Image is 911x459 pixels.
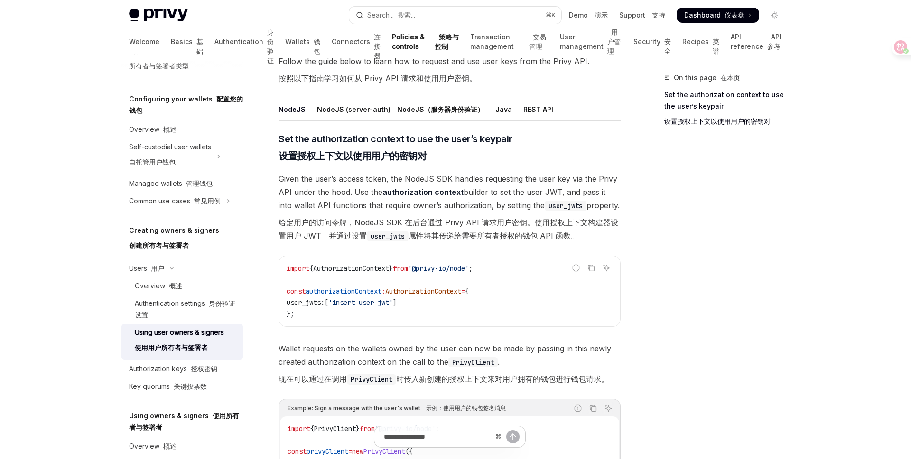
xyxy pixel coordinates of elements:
a: Security 安全 [633,30,671,53]
span: user_jwts: [287,298,325,307]
span: Given the user’s access token, the NodeJS SDK handles requesting the user key via the Privy API u... [279,172,621,246]
font: 设置授权上下文以使用用户的密钥对 [279,150,427,162]
font: 概述 [169,282,182,290]
a: Overview 概述 [121,438,243,455]
span: On this page [674,72,740,83]
button: Copy the contents from the code block [585,262,597,274]
h5: Using owners & signers [129,410,243,433]
span: AuthorizationContext [385,287,461,295]
span: ⌘ K [546,11,556,19]
font: NodeJS（服务器身份验证） [397,105,484,113]
font: 使用用户所有者与签署者 [135,343,208,351]
input: Ask a question... [384,426,492,447]
a: Recipes 菜谱 [682,30,719,53]
button: Toggle dark mode [767,8,782,23]
code: user_jwts [545,201,586,211]
font: 授权密钥 [191,365,217,373]
div: Search... [367,9,415,21]
a: Welcome [129,30,159,53]
font: 安全 [664,37,671,55]
span: Follow the guide below to learn how to request and use user keys from the Privy API. [279,55,621,89]
div: REST API [523,98,553,120]
font: 基础 [196,37,203,55]
span: '@privy-io/node' [408,264,469,273]
font: 自托管用户钱包 [129,158,176,166]
img: light logo [129,9,188,22]
font: 菜谱 [713,37,719,55]
font: 搜索... [398,11,415,19]
button: Report incorrect code [572,402,584,414]
a: Using user owners & signers使用用户所有者与签署者 [121,324,243,360]
span: authorizationContext [306,287,381,295]
button: Toggle Users section [121,260,243,277]
font: 示例：使用用户的钱包签名消息 [426,404,506,412]
button: Toggle Self-custodial user wallets section [121,138,243,174]
font: 给定用户的访问令牌，NodeJS SDK 在后台通过 Privy API 请求用户密钥。使用授权上下文构建器设置用户 JWT，并通过设置 属性将其传递给需要所有者授权的钱包 API 函数。 [279,218,618,240]
font: 钱包 [314,37,320,55]
font: 用户 [151,264,164,272]
a: Basics 基础 [171,30,203,53]
font: 设置授权上下文以使用用户的密钥对 [664,117,771,125]
div: Managed wallets [129,178,213,189]
a: Support 支持 [619,10,665,20]
font: 在本页 [720,73,740,82]
div: Authentication settings [135,298,237,321]
span: ] [393,298,397,307]
font: 连接器 [374,33,381,60]
code: PrivyClient [448,357,498,367]
a: Policies & controls 策略与控制 [392,30,459,53]
div: Key quorums [129,381,207,392]
a: Authorization keys 授权密钥 [121,360,243,377]
div: Overview [129,124,177,135]
span: const [287,287,306,295]
span: } [389,264,393,273]
a: Wallets 钱包 [285,30,320,53]
span: }; [287,310,294,318]
a: Overview 概述 [121,121,243,138]
h5: Creating owners & signers [129,225,219,255]
div: Common use cases [129,195,221,207]
h5: Configuring your wallets [129,93,243,116]
button: Report incorrect code [570,262,582,274]
font: 演示 [595,11,608,19]
span: { [465,287,469,295]
span: Wallet requests on the wallets owned by the user can now be made by passing in this newly created... [279,342,621,389]
a: User management 用户管理 [560,30,622,53]
a: Set the authorization context to use the user’s keypair设置授权上下文以使用用户的密钥对 [664,87,790,133]
span: from [393,264,408,273]
font: 支持 [652,11,665,19]
div: Authorization keys [129,363,217,375]
span: 'insert-user-jwt' [328,298,393,307]
span: [ [325,298,328,307]
button: Ask AI [602,402,614,414]
a: Dashboard 仪表盘 [677,8,759,23]
a: Demo 演示 [569,10,608,20]
span: Dashboard [684,10,744,20]
font: 现在可以通过在调用 时传入新创建的授权上下文来对用户拥有的钱包进行钱包请求。 [279,374,609,384]
a: Authentication 身份验证 [214,30,274,53]
font: 交易管理 [529,33,546,50]
span: : [381,287,385,295]
a: Authentication settings 身份验证设置 [121,295,243,323]
button: Open search [349,7,562,24]
code: PrivyClient [347,374,396,385]
span: AuthorizationContext [313,264,389,273]
div: Overview [129,441,177,452]
a: API reference API 参考 [731,30,782,53]
a: Connectors 连接器 [332,30,381,53]
button: Send message [506,430,520,443]
font: 概述 [163,442,177,450]
span: ; [469,264,473,273]
font: 策略与控制 [435,33,459,50]
font: 仪表盘 [725,11,744,19]
font: 常见用例 [194,197,221,205]
font: 用户管理 [607,28,621,55]
a: Transaction management 交易管理 [470,30,548,53]
font: 关键投票数 [174,382,207,390]
span: import [287,264,309,273]
font: 创建所有者与签署者 [129,241,189,249]
font: 管理钱包 [186,179,213,187]
div: Overview [135,280,182,292]
button: Ask AI [600,262,613,274]
font: 按照以下指南学习如何从 Privy API 请求和使用用户密钥。 [279,73,477,83]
